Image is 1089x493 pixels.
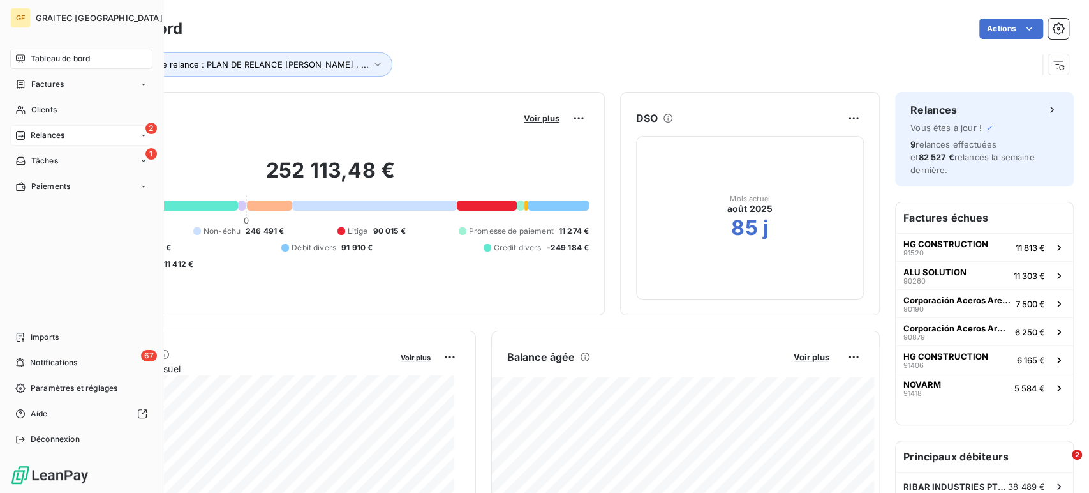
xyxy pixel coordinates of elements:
h6: Relances [910,102,957,118]
span: -249 184 € [547,242,589,254]
span: HG CONSTRUCTION [903,351,988,361]
span: Vous êtes à jour ! [910,123,982,133]
span: Voir plus [794,352,829,362]
button: Plan de relance : PLAN DE RELANCE [PERSON_NAME] , ... [119,52,392,77]
button: Corporación Aceros Arequipa SA908796 250 € [896,317,1073,345]
span: GRAITEC [GEOGRAPHIC_DATA] [36,13,163,23]
span: Corporación Aceros Arequipa SA [903,323,1010,333]
span: 91 910 € [341,242,373,254]
span: Crédit divers [494,242,542,254]
button: NOVARM914185 584 € [896,374,1073,402]
a: 1Tâches [10,151,152,171]
span: Promesse de paiement [469,225,554,237]
span: NOVARM [903,379,941,390]
span: 67 [141,350,157,361]
span: Corporación Aceros Arequipa SA [903,295,1011,305]
span: 6 165 € [1017,355,1045,365]
a: Paiements [10,176,152,197]
span: 246 491 € [246,225,284,237]
span: Paramètres et réglages [31,383,117,394]
span: RIBAR INDUSTRIES PTE LTD [903,482,1008,492]
a: Clients [10,100,152,120]
span: Tâches [31,155,58,167]
span: 38 489 € [1008,482,1045,492]
span: 90260 [903,277,926,285]
span: Voir plus [524,113,559,123]
a: 2Relances [10,125,152,146]
span: 91406 [903,361,924,369]
button: Voir plus [397,351,434,363]
h6: Principaux débiteurs [896,441,1073,472]
h2: j [763,215,769,241]
h2: 85 [731,215,757,241]
span: Chiffre d'affaires mensuel [72,362,392,375]
button: Actions [979,19,1043,39]
span: Voir plus [401,353,431,362]
button: HG CONSTRUCTION9152011 813 € [896,233,1073,261]
span: ALU SOLUTION [903,267,967,277]
span: 90879 [903,333,925,341]
button: HG CONSTRUCTION914066 165 € [896,345,1073,374]
span: Mois actuel [730,195,770,202]
span: Non-échu [204,225,241,237]
div: GF [10,8,31,28]
a: Tableau de bord [10,49,152,69]
span: 6 250 € [1015,327,1045,337]
span: Factures [31,79,64,90]
span: Paiements [31,181,70,192]
span: 90 015 € [373,225,405,237]
span: Litige [348,225,368,237]
span: relances effectuées et relancés la semaine dernière. [910,139,1034,175]
span: août 2025 [727,202,773,215]
span: Aide [31,408,48,420]
span: 2 [1072,450,1082,460]
span: Plan de relance : PLAN DE RELANCE [PERSON_NAME] , ... [138,59,369,70]
span: 11 813 € [1016,243,1045,253]
iframe: Intercom live chat [1046,450,1076,480]
span: 1 [145,148,157,160]
span: Déconnexion [31,434,80,445]
h2: 252 113,48 € [72,158,589,196]
img: Logo LeanPay [10,465,89,485]
h6: Balance âgée [507,349,575,365]
span: Débit divers [292,242,336,254]
a: Factures [10,74,152,95]
h6: Factures échues [896,202,1073,233]
span: Notifications [30,357,77,368]
a: Imports [10,327,152,347]
a: Paramètres et réglages [10,378,152,398]
span: 9 [910,139,915,149]
span: 82 527 € [918,152,954,162]
span: 90190 [903,305,924,313]
button: Corporación Aceros Arequipa SA901907 500 € [896,289,1073,317]
span: 11 303 € [1014,271,1045,281]
span: 7 500 € [1016,299,1045,309]
span: 2 [145,123,157,134]
button: ALU SOLUTION9026011 303 € [896,261,1073,289]
span: 11 274 € [559,225,589,237]
a: Aide [10,404,152,424]
span: 0 [244,215,249,225]
span: HG CONSTRUCTION [903,239,988,249]
h6: DSO [636,110,658,126]
span: 5 584 € [1014,383,1045,393]
button: Voir plus [520,112,563,124]
span: Relances [31,130,64,141]
span: 91418 [903,390,922,397]
span: 91520 [903,249,924,257]
span: Tableau de bord [31,53,90,64]
span: Clients [31,104,57,116]
span: -11 412 € [160,259,193,270]
span: Imports [31,331,59,343]
button: Voir plus [790,351,833,363]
